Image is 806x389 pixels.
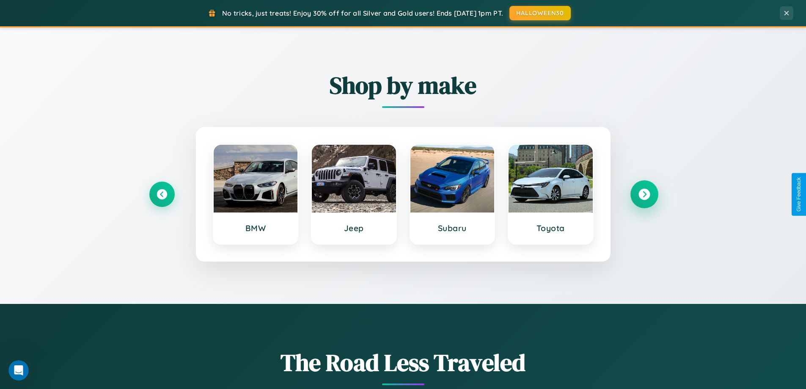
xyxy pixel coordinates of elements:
h1: The Road Less Traveled [149,346,657,379]
h3: Subaru [419,223,486,233]
h3: Toyota [517,223,584,233]
button: HALLOWEEN30 [509,6,571,20]
h3: Jeep [320,223,388,233]
iframe: Intercom live chat [8,360,29,381]
div: Give Feedback [796,177,802,212]
h3: BMW [222,223,289,233]
span: No tricks, just treats! Enjoy 30% off for all Silver and Gold users! Ends [DATE] 1pm PT. [222,9,503,17]
h2: Shop by make [149,69,657,102]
